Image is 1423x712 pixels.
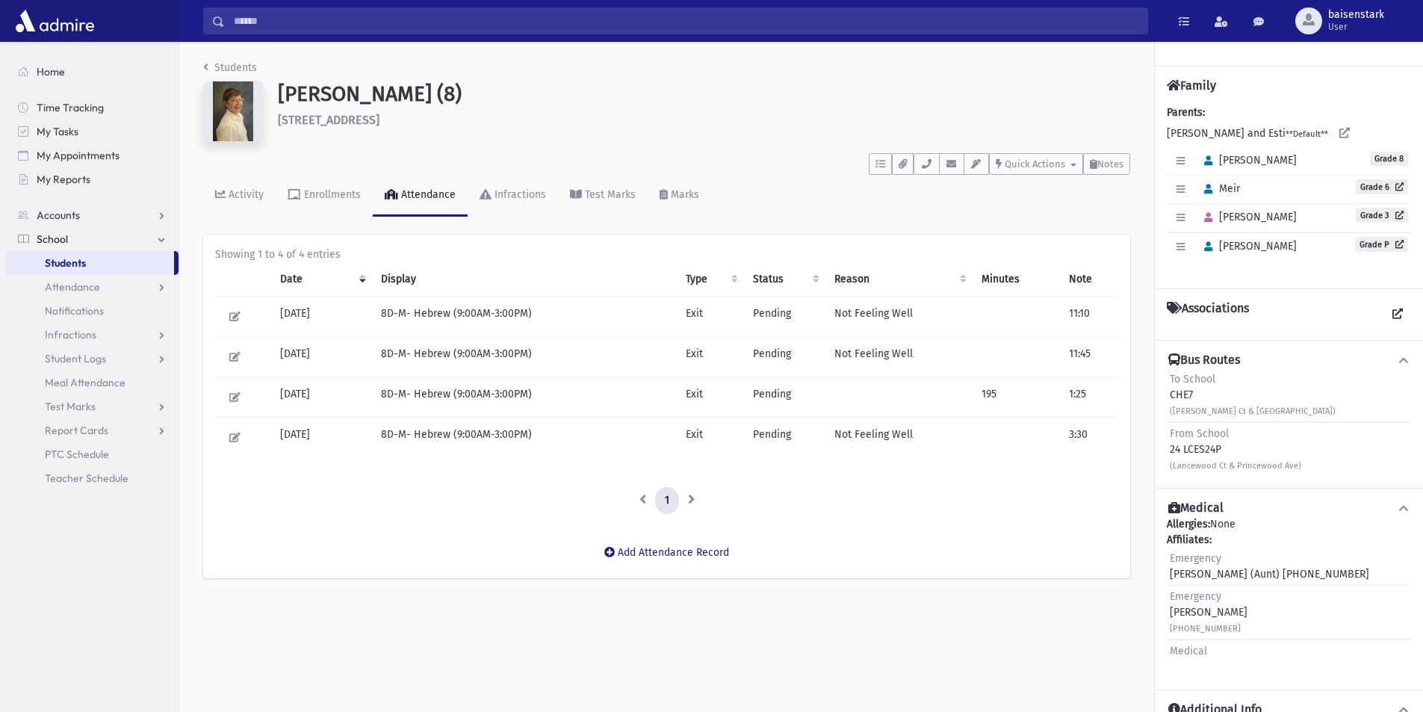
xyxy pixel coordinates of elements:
h4: Bus Routes [1168,353,1240,368]
td: Pending [744,377,825,418]
a: Attendance [6,275,179,299]
button: Edit [224,346,246,368]
a: Attendance [373,175,468,217]
th: Minutes [973,262,1060,297]
span: Emergency [1170,590,1221,603]
a: Students [6,251,174,275]
a: Infractions [6,323,179,347]
small: [PHONE_NUMBER] [1170,624,1241,634]
td: Not Feeling Well [825,297,973,337]
div: Activity [226,188,264,201]
span: Notifications [45,304,104,318]
span: My Reports [37,173,90,186]
a: Time Tracking [6,96,179,120]
td: [DATE] [271,418,372,458]
span: To School [1170,373,1215,386]
span: Meir [1197,182,1240,195]
img: AdmirePro [12,6,98,36]
a: My Tasks [6,120,179,143]
td: Exit [677,337,744,377]
div: [PERSON_NAME] (Aunt) [PHONE_NUMBER] [1170,551,1369,582]
button: Edit [224,306,246,327]
a: Grade 6 [1356,179,1408,194]
td: Not Feeling Well [825,337,973,377]
button: Quick Actions [989,153,1083,175]
span: Students [45,256,86,270]
span: My Appointments [37,149,120,162]
th: Date: activate to sort column ascending [271,262,372,297]
span: Notes [1097,158,1123,170]
span: Report Cards [45,424,108,437]
span: Emergency [1170,552,1221,565]
span: Home [37,65,65,78]
td: Not Feeling Well [825,418,973,458]
td: 11:10 [1060,297,1118,337]
td: Exit [677,377,744,418]
a: Meal Attendance [6,371,179,394]
span: Teacher Schedule [45,471,128,485]
div: 24 LCES24P [1170,426,1301,473]
th: Reason: activate to sort column ascending [825,262,973,297]
b: Allergies: [1167,518,1210,530]
th: Status: activate to sort column ascending [744,262,825,297]
span: Grade 8 [1370,152,1408,166]
a: Student Logs [6,347,179,371]
a: Teacher Schedule [6,466,179,490]
a: PTC Schedule [6,442,179,466]
nav: breadcrumb [203,60,257,81]
h4: Medical [1168,501,1224,516]
span: [PERSON_NAME] [1197,240,1297,253]
button: Bus Routes [1167,353,1411,368]
span: Time Tracking [37,101,104,114]
b: Parents: [1167,106,1205,119]
span: Attendance [45,280,100,294]
small: (Lancewood Ct & Princewood Ave) [1170,461,1301,471]
span: Test Marks [45,400,96,413]
button: Medical [1167,501,1411,516]
td: [DATE] [271,377,372,418]
small: ([PERSON_NAME] Ct & [GEOGRAPHIC_DATA]) [1170,406,1336,416]
span: My Tasks [37,125,78,138]
th: Type: activate to sort column ascending [677,262,744,297]
th: Display [372,262,677,297]
td: Exit [677,297,744,337]
td: 3:30 [1060,418,1118,458]
span: From School [1170,427,1229,440]
a: Notifications [6,299,179,323]
span: PTC Schedule [45,448,109,461]
td: Pending [744,297,825,337]
button: Edit [224,386,246,408]
td: 195 [973,377,1060,418]
div: None [1167,516,1411,678]
a: Grade P [1355,237,1408,252]
a: Students [203,61,257,74]
b: Affiliates: [1167,533,1212,546]
h4: Family [1167,78,1216,93]
h4: Associations [1167,301,1249,328]
span: Meal Attendance [45,376,125,389]
span: [PERSON_NAME] [1197,211,1297,223]
span: User [1328,21,1384,33]
div: [PERSON_NAME] [1170,589,1247,636]
div: Marks [668,188,699,201]
span: Infractions [45,328,96,341]
span: Accounts [37,208,80,222]
div: Showing 1 to 4 of 4 entries [215,247,1118,262]
a: Accounts [6,203,179,227]
a: Test Marks [558,175,648,217]
td: Pending [744,418,825,458]
a: Test Marks [6,394,179,418]
a: Activity [203,175,276,217]
td: 8D-M- Hebrew (9:00AM-3:00PM) [372,297,677,337]
span: School [37,232,68,246]
td: Pending [744,337,825,377]
input: Search [225,7,1147,34]
td: 8D-M- Hebrew (9:00AM-3:00PM) [372,337,677,377]
span: [PERSON_NAME] [1197,154,1297,167]
div: [PERSON_NAME] and Esti [1167,105,1411,276]
a: Enrollments [276,175,373,217]
td: [DATE] [271,337,372,377]
button: Edit [224,427,246,448]
h6: [STREET_ADDRESS] [278,113,1130,127]
span: Quick Actions [1005,158,1065,170]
